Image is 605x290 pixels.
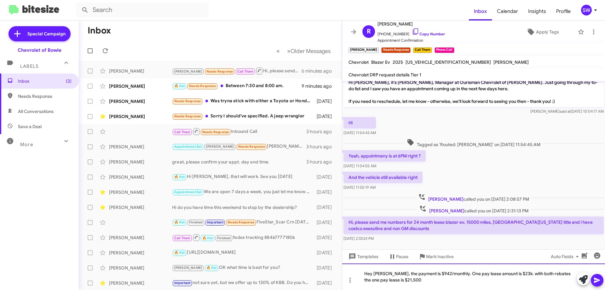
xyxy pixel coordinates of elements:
[283,44,334,57] button: Next
[314,280,337,286] div: [DATE]
[9,26,71,41] a: Special Campaign
[377,28,445,37] span: [PHONE_NUMBER]
[109,250,172,256] div: [PERSON_NAME]
[371,59,390,65] span: Blazer Ev
[343,130,376,135] span: [DATE] 11:54:43 AM
[189,220,203,224] span: Finished
[109,159,172,165] div: [PERSON_NAME]
[302,83,337,89] div: 9 minutes ago
[314,98,337,104] div: [DATE]
[314,189,337,195] div: [DATE]
[406,59,491,65] span: [US_VEHICLE_IDENTIFICATION_NUMBER]
[174,114,201,118] span: Needs Response
[314,204,337,210] div: [DATE]
[174,84,185,88] span: 🔥 Hot
[174,266,202,270] span: [PERSON_NAME]
[413,47,432,53] small: Call Them
[581,5,592,15] div: SW
[172,127,306,135] div: Inbound Call
[383,251,413,262] button: Pause
[172,159,306,165] div: great, please confirm your appt. day and time
[18,93,72,99] span: Needs Response
[314,234,337,241] div: [DATE]
[551,251,581,262] span: Auto Fields
[174,175,185,179] span: 🔥 Hot
[172,234,314,241] div: fedex tracking 884677771806
[314,113,337,120] div: [DATE]
[109,68,172,74] div: [PERSON_NAME]
[377,37,445,44] span: Appointment Confirmation
[492,2,523,21] a: Calendar
[428,196,464,202] span: [PERSON_NAME]
[343,172,423,183] p: And the vehicle still available right
[314,265,337,271] div: [DATE]
[381,47,410,53] small: Needs Response
[306,159,337,165] div: 3 hours ago
[306,128,337,135] div: 3 hours ago
[469,2,492,21] a: Inbox
[314,174,337,180] div: [DATE]
[416,193,532,202] span: called you on [DATE] 2:08:57 PM
[302,68,337,74] div: 6 minutes ago
[347,251,378,262] span: Templates
[551,2,576,21] a: Profile
[202,130,229,134] span: Needs Response
[172,82,302,90] div: Between 7:30 and 8:00 am.
[417,205,531,214] span: called you on [DATE] 2:31:13 PM
[314,219,337,226] div: [DATE]
[426,251,454,262] span: Mark Inactive
[342,251,383,262] button: Templates
[109,113,172,120] div: [PERSON_NAME]
[413,251,459,262] button: Mark Inactive
[202,236,213,240] span: 🔥 Hot
[207,220,223,224] span: Important
[206,145,234,149] span: [PERSON_NAME]
[109,204,172,210] div: [PERSON_NAME]
[546,251,586,262] button: Auto Fields
[343,185,376,190] span: [DATE] 11:55:19 AM
[174,220,185,224] span: 🔥 Hot
[273,44,334,57] nav: Page navigation example
[287,47,291,55] span: »
[343,216,604,234] p: Hi, please send me numbers for 24 month lease blazer ev, 15000 miles, [GEOGRAPHIC_DATA][US_STATE]...
[435,47,454,53] small: Phone Call
[314,250,337,256] div: [DATE]
[88,26,111,36] h1: Inbox
[109,189,172,195] div: [PERSON_NAME]
[109,83,172,89] div: [PERSON_NAME]
[349,47,379,53] small: [PERSON_NAME]
[576,5,598,15] button: SW
[18,78,72,84] span: Inbox
[349,72,421,78] span: Chevrolet DRP request details Tier 1
[343,77,604,107] p: Hi [PERSON_NAME], it's [PERSON_NAME], Manager at Ourisman Chevrolet of [PERSON_NAME]. Just going ...
[174,236,191,240] span: Call Them
[174,69,202,74] span: [PERSON_NAME]
[273,44,284,57] button: Previous
[172,188,314,196] div: We are open 7 days a week, you just let me know when you can make it and we can make sure we are ...
[429,208,464,214] span: [PERSON_NAME]
[206,69,233,74] span: Needs Response
[343,163,376,168] span: [DATE] 11:54:55 AM
[530,109,604,114] span: [PERSON_NAME] [DATE] 10:04:17 AM
[343,117,376,128] p: Hi
[349,59,369,65] span: Chevrolet
[172,98,314,105] div: Was tryna stick with either a Toyota or Honda and no more then 13000
[174,130,191,134] span: Call Them
[174,99,201,103] span: Needs Response
[523,2,551,21] a: Insights
[174,281,191,285] span: Important
[404,139,543,148] span: Tagged as 'Routed: [PERSON_NAME]' on [DATE] 11:54:45 AM
[109,280,172,286] div: [PERSON_NAME]
[412,32,445,36] a: Copy Number
[217,236,231,240] span: Finished
[493,59,529,65] span: [PERSON_NAME]
[174,251,185,255] span: 🔥 Hot
[377,20,445,28] span: [PERSON_NAME]
[109,174,172,180] div: [PERSON_NAME]
[76,3,209,18] input: Search
[172,204,314,210] div: Hi do you have time this weekend to stop by the dealership?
